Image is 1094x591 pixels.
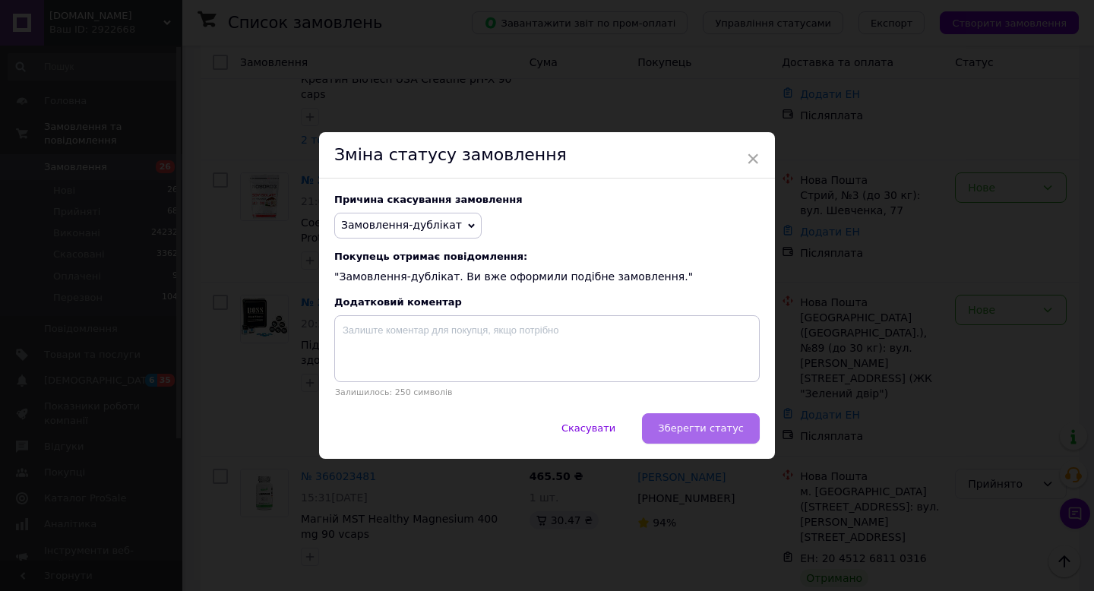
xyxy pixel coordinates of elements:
div: Додатковий коментар [334,296,760,308]
span: Скасувати [561,422,615,434]
div: Зміна статусу замовлення [319,132,775,179]
span: Покупець отримає повідомлення: [334,251,760,262]
span: Замовлення-дублікат [341,219,462,231]
p: Залишилось: 250 символів [334,387,760,397]
span: Зберегти статус [658,422,744,434]
div: "Замовлення-дублікат. Ви вже оформили подібне замовлення." [334,251,760,285]
button: Скасувати [545,413,631,444]
button: Зберегти статус [642,413,760,444]
span: × [746,146,760,172]
div: Причина скасування замовлення [334,194,760,205]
